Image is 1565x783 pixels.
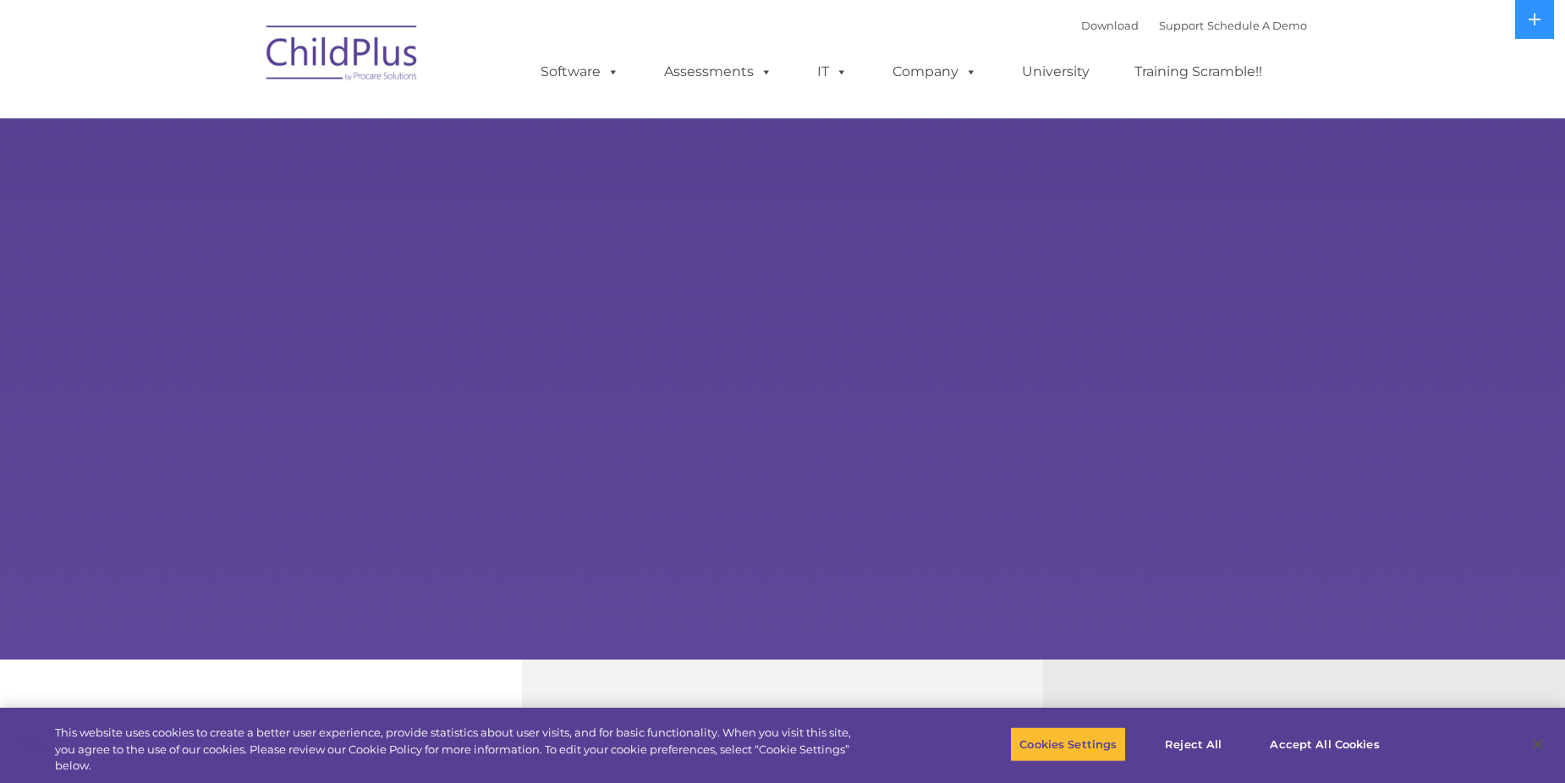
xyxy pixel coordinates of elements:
a: University [1005,55,1106,89]
button: Close [1519,726,1557,763]
a: Training Scramble!! [1117,55,1279,89]
font: | [1081,19,1307,32]
a: Company [876,55,994,89]
button: Cookies Settings [1010,726,1126,762]
a: Software [524,55,636,89]
a: IT [800,55,865,89]
a: Download [1081,19,1139,32]
img: ChildPlus by Procare Solutions [258,14,427,98]
a: Support [1159,19,1204,32]
button: Reject All [1140,726,1246,762]
button: Accept All Cookies [1260,726,1388,762]
div: This website uses cookies to create a better user experience, provide statistics about user visit... [55,725,861,775]
a: Assessments [647,55,789,89]
a: Schedule A Demo [1207,19,1307,32]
